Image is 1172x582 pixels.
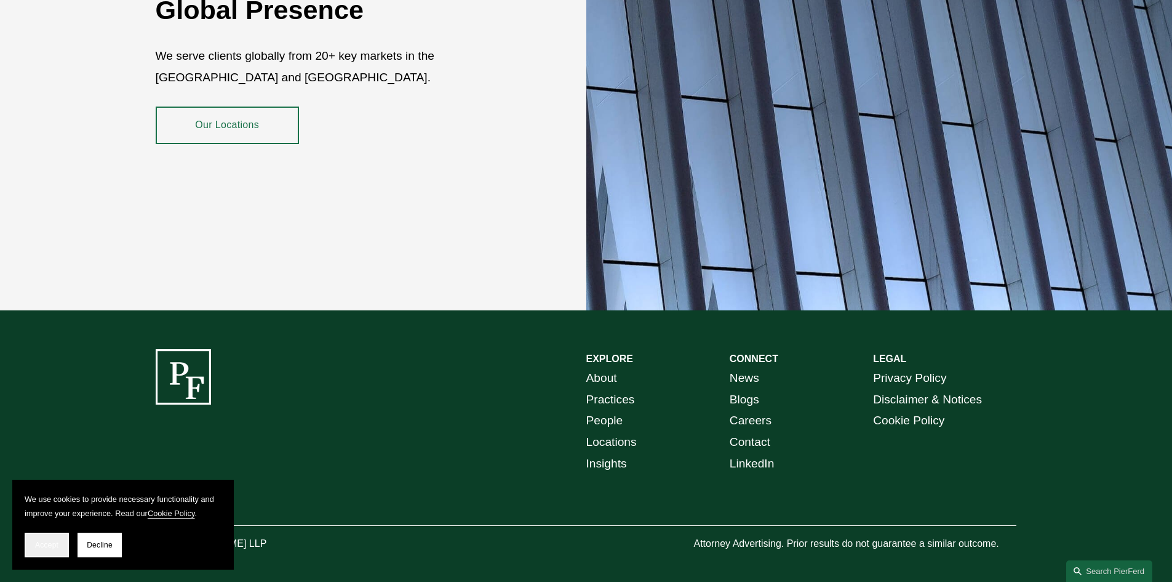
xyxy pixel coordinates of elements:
a: Careers [730,410,771,432]
a: Cookie Policy [873,410,944,432]
span: Decline [87,541,113,549]
a: Cookie Policy [148,509,195,518]
span: Accept [35,541,58,549]
a: News [730,368,759,389]
a: Locations [586,432,637,453]
a: Practices [586,389,635,411]
a: Search this site [1066,560,1152,582]
button: Decline [78,533,122,557]
strong: EXPLORE [586,354,633,364]
a: Privacy Policy [873,368,946,389]
section: Cookie banner [12,480,234,570]
a: People [586,410,623,432]
p: We use cookies to provide necessary functionality and improve your experience. Read our . [25,492,221,520]
a: Blogs [730,389,759,411]
p: We serve clients globally from 20+ key markets in the [GEOGRAPHIC_DATA] and [GEOGRAPHIC_DATA]. [156,46,514,88]
a: Our Locations [156,107,299,143]
a: Contact [730,432,770,453]
strong: CONNECT [730,354,778,364]
a: About [586,368,617,389]
a: Insights [586,453,627,475]
p: © [PERSON_NAME] LLP [156,535,335,553]
a: Disclaimer & Notices [873,389,982,411]
button: Accept [25,533,69,557]
p: Attorney Advertising. Prior results do not guarantee a similar outcome. [693,535,1016,553]
strong: LEGAL [873,354,906,364]
a: LinkedIn [730,453,775,475]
